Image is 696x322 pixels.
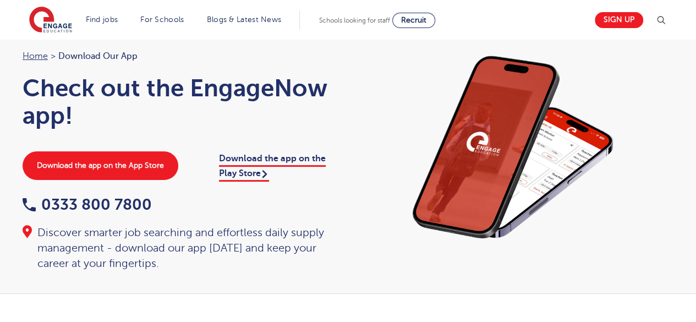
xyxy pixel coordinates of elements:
a: Find jobs [86,15,118,24]
a: 0333 800 7800 [23,196,152,213]
a: Download the app on the App Store [23,151,178,180]
a: For Schools [140,15,184,24]
img: Engage Education [29,7,72,34]
span: Download our app [58,49,138,63]
a: Sign up [595,12,643,28]
a: Blogs & Latest News [207,15,282,24]
h1: Check out the EngageNow app! [23,74,337,129]
a: Download the app on the Play Store [219,154,326,181]
nav: breadcrumb [23,49,337,63]
div: Discover smarter job searching and effortless daily supply management - download our app [DATE] a... [23,225,337,271]
a: Recruit [392,13,435,28]
span: Schools looking for staff [319,17,390,24]
span: > [51,51,56,61]
a: Home [23,51,48,61]
span: Recruit [401,16,426,24]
